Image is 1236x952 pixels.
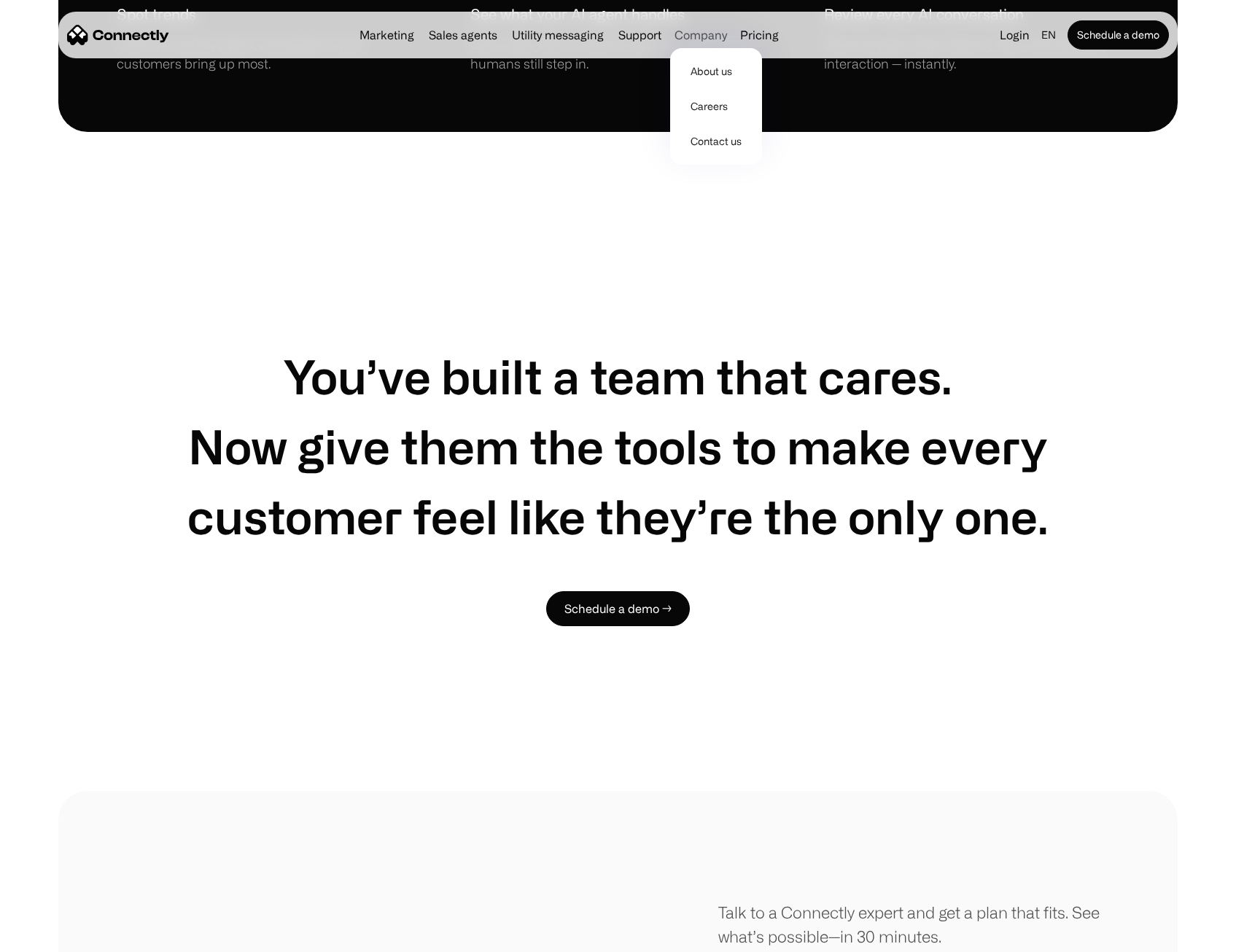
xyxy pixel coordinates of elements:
a: Login [994,25,1035,45]
a: Careers [676,89,756,124]
a: Marketing [354,29,420,41]
a: home [67,24,169,46]
h1: You’ve built a team that cares. Now give them the tools to make every customer feel like they’re ... [117,341,1119,551]
div: Talk to a Connectly expert and get a plan that fits. See what’s possible—in 30 minutes. [718,900,1119,948]
div: en [1041,25,1056,45]
div: Company [675,25,727,45]
a: Pricing [734,29,785,41]
a: Contact us [676,124,756,159]
ul: Language list [29,926,88,947]
a: Sales agents [423,29,503,41]
a: Schedule a demo → [546,591,690,626]
aside: Language selected: English [15,925,88,947]
a: Schedule a demo [1068,20,1169,50]
a: Support [613,29,667,41]
a: About us [676,54,756,89]
nav: Company [670,45,762,165]
a: Utility messaging [506,29,610,41]
div: Company [670,25,731,45]
div: en [1035,25,1065,45]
